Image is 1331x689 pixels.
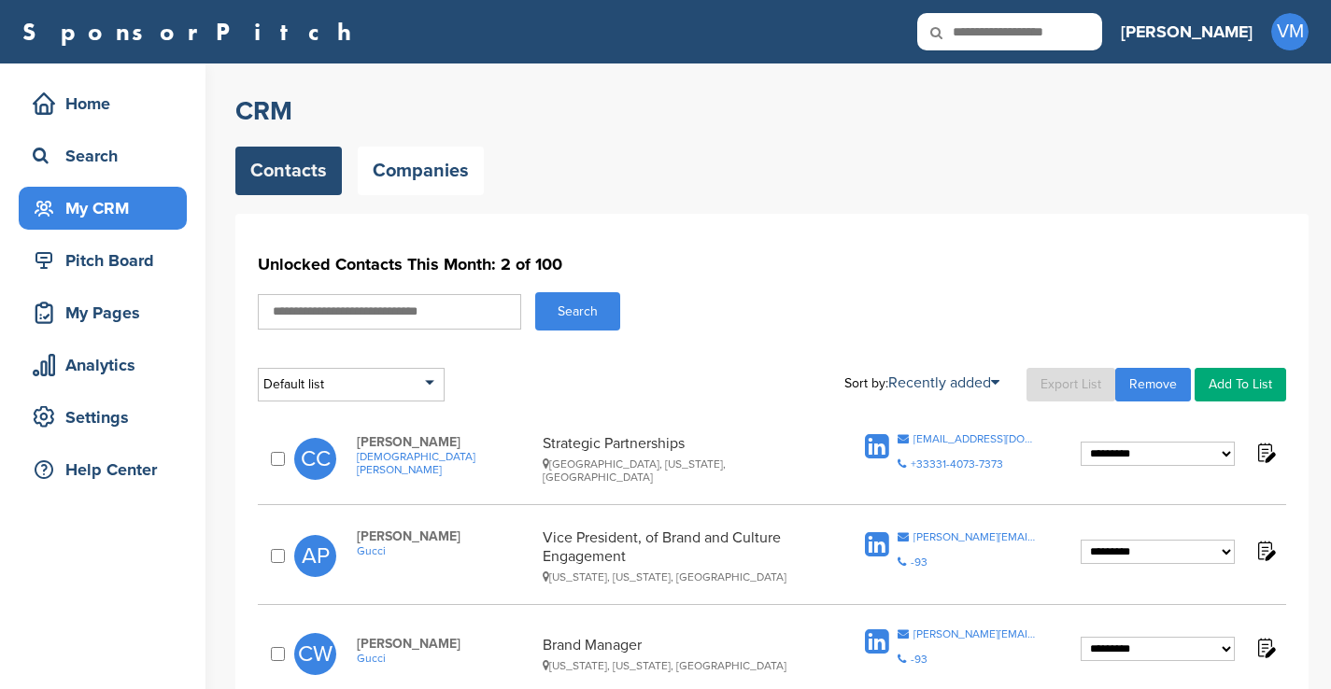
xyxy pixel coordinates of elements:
a: Pitch Board [19,239,187,282]
img: Notes [1253,441,1277,464]
div: +33331-4073-7373 [911,458,1003,470]
a: Recently added [888,373,999,392]
a: My CRM [19,187,187,230]
a: My Pages [19,291,187,334]
div: Home [28,87,187,120]
a: Settings [19,396,187,439]
button: Search [535,292,620,330]
h2: CRM [235,94,1309,128]
div: Analytics [28,348,187,382]
div: Vice President, of Brand and Culture Engagement [543,528,819,584]
div: -93 [911,556,927,568]
div: Pitch Board [28,244,187,277]
div: Brand Manager [543,636,819,672]
div: Sort by: [844,375,999,390]
div: [PERSON_NAME][EMAIL_ADDRESS][PERSON_NAME][DOMAIN_NAME] [913,628,1038,640]
div: My Pages [28,296,187,330]
h1: Unlocked Contacts This Month: 2 of 100 [258,247,1286,281]
a: Help Center [19,448,187,491]
span: CW [294,633,336,675]
a: Export List [1027,368,1115,401]
a: Search [19,134,187,177]
a: Remove [1115,368,1191,401]
a: Companies [358,147,484,195]
a: SponsorPitch [22,20,363,44]
span: [PERSON_NAME] [357,434,533,450]
div: [EMAIL_ADDRESS][DOMAIN_NAME] [913,433,1038,444]
img: Notes [1253,539,1277,562]
span: [PERSON_NAME] [357,636,533,652]
div: Settings [28,401,187,434]
div: [GEOGRAPHIC_DATA], [US_STATE], [GEOGRAPHIC_DATA] [543,457,819,484]
span: AP [294,535,336,577]
a: Analytics [19,344,187,387]
a: Contacts [235,147,342,195]
span: [PERSON_NAME] [357,528,533,544]
div: Search [28,139,187,173]
a: Add To List [1195,368,1286,401]
div: -93 [911,654,927,665]
h3: [PERSON_NAME] [1121,19,1253,45]
div: My CRM [28,191,187,225]
span: CC [294,438,336,480]
div: [US_STATE], [US_STATE], [GEOGRAPHIC_DATA] [543,659,819,672]
div: [PERSON_NAME][EMAIL_ADDRESS][PERSON_NAME][DOMAIN_NAME] [913,531,1038,542]
div: [US_STATE], [US_STATE], [GEOGRAPHIC_DATA] [543,570,819,584]
div: Default list [258,368,445,401]
a: Gucci [357,652,533,665]
a: [DEMOGRAPHIC_DATA][PERSON_NAME] [357,450,533,476]
a: [PERSON_NAME] [1121,11,1253,52]
a: Home [19,82,187,125]
span: VM [1271,13,1309,50]
a: Gucci [357,544,533,557]
div: Strategic Partnerships [543,434,819,484]
div: Help Center [28,453,187,486]
img: Notes [1253,636,1277,659]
